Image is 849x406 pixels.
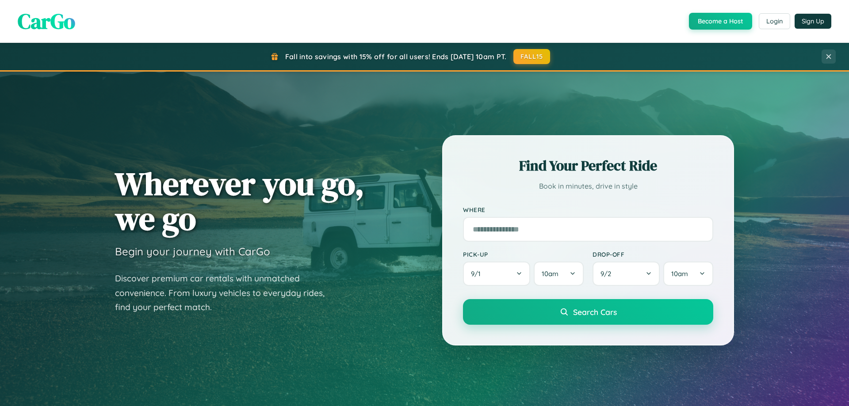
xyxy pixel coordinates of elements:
[18,7,75,36] span: CarGo
[285,52,507,61] span: Fall into savings with 15% off for all users! Ends [DATE] 10am PT.
[463,156,713,175] h2: Find Your Perfect Ride
[542,269,558,278] span: 10am
[471,269,485,278] span: 9 / 1
[513,49,551,64] button: FALL15
[573,307,617,317] span: Search Cars
[463,250,584,258] label: Pick-up
[115,271,336,315] p: Discover premium car rentals with unmatched convenience. From luxury vehicles to everyday rides, ...
[689,13,752,30] button: Become a Host
[115,166,364,236] h1: Wherever you go, we go
[795,14,831,29] button: Sign Up
[115,245,270,258] h3: Begin your journey with CarGo
[463,206,713,213] label: Where
[463,299,713,325] button: Search Cars
[600,269,616,278] span: 9 / 2
[463,262,530,286] button: 9/1
[759,13,790,29] button: Login
[593,262,660,286] button: 9/2
[463,180,713,193] p: Book in minutes, drive in style
[671,269,688,278] span: 10am
[534,262,584,286] button: 10am
[663,262,713,286] button: 10am
[593,250,713,258] label: Drop-off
